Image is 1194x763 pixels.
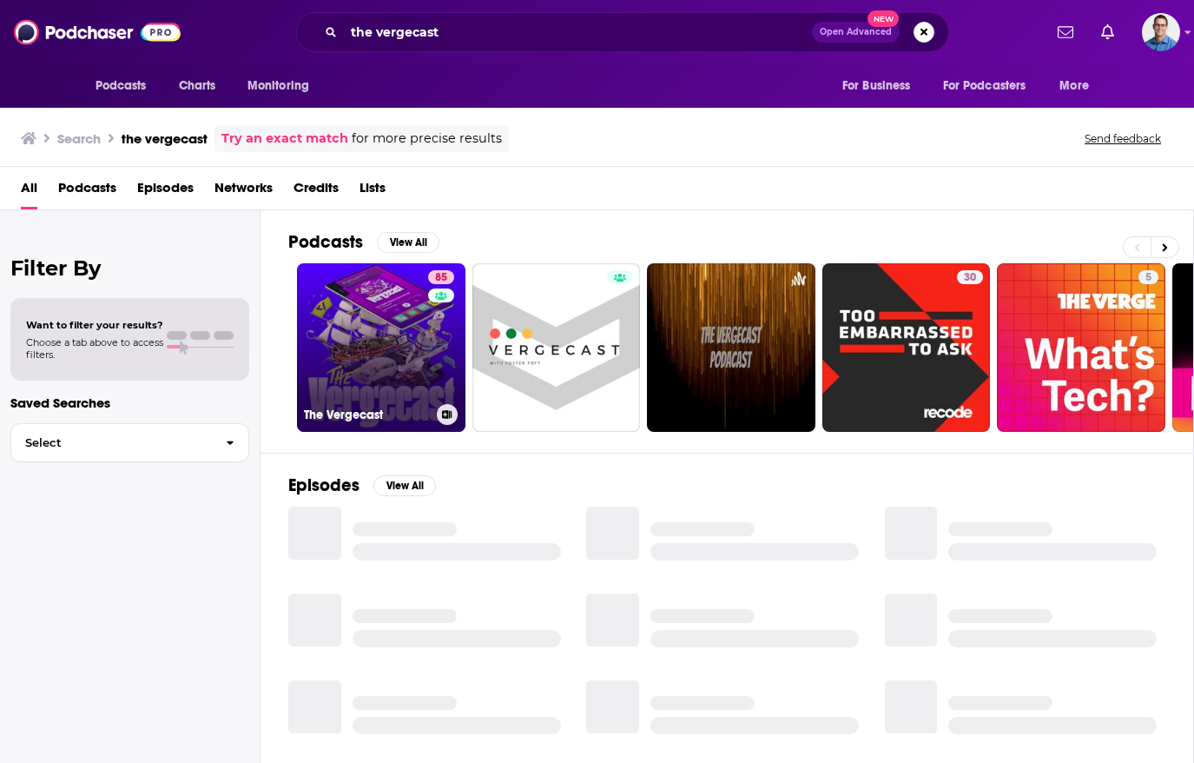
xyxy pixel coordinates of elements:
[288,474,360,496] h2: Episodes
[867,10,899,27] span: New
[58,174,116,209] a: Podcasts
[137,174,194,209] a: Episodes
[14,16,181,49] img: Podchaser - Follow, Share and Rate Podcasts
[822,263,991,432] a: 30
[943,74,1026,98] span: For Podcasters
[168,70,227,103] a: Charts
[122,130,208,147] h3: the vergecast
[360,174,386,209] a: Lists
[57,130,101,147] h3: Search
[435,269,447,287] span: 85
[352,129,502,149] span: for more precise results
[297,263,465,432] a: 85The Vergecast
[288,231,363,253] h2: Podcasts
[10,255,249,281] h2: Filter By
[964,269,976,287] span: 30
[288,474,436,496] a: EpisodesView All
[1138,270,1158,284] a: 5
[21,174,37,209] a: All
[1142,13,1180,51] img: User Profile
[214,174,273,209] a: Networks
[296,12,949,52] div: Search podcasts, credits, & more...
[10,423,249,462] button: Select
[377,232,439,253] button: View All
[842,74,911,98] span: For Business
[247,74,309,98] span: Monitoring
[932,70,1052,103] button: open menu
[957,270,983,284] a: 30
[1059,74,1089,98] span: More
[1145,269,1151,287] span: 5
[221,129,348,149] a: Try an exact match
[428,270,454,284] a: 85
[830,70,933,103] button: open menu
[1051,17,1080,47] a: Show notifications dropdown
[10,395,249,411] p: Saved Searches
[1142,13,1180,51] span: Logged in as swherley
[1079,131,1166,146] button: Send feedback
[1094,17,1121,47] a: Show notifications dropdown
[344,18,812,46] input: Search podcasts, credits, & more...
[96,74,147,98] span: Podcasts
[179,74,216,98] span: Charts
[304,408,430,422] h3: The Vergecast
[1142,13,1180,51] button: Show profile menu
[26,319,163,331] span: Want to filter your results?
[820,28,892,36] span: Open Advanced
[294,174,339,209] a: Credits
[997,263,1165,432] a: 5
[812,22,900,43] button: Open AdvancedNew
[235,70,332,103] button: open menu
[11,437,212,448] span: Select
[83,70,169,103] button: open menu
[26,336,163,361] span: Choose a tab above to access filters.
[1047,70,1111,103] button: open menu
[288,231,439,253] a: PodcastsView All
[373,475,436,496] button: View All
